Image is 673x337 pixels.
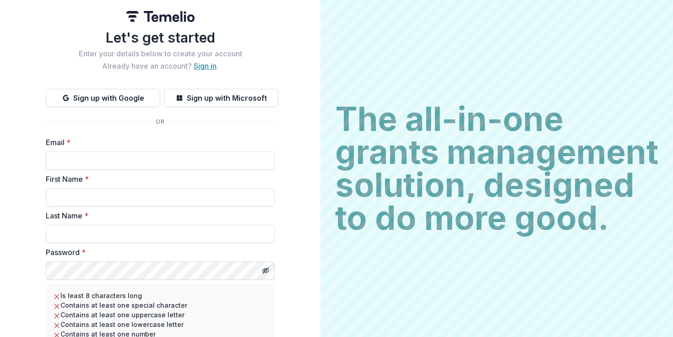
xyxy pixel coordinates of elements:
button: Sign up with Microsoft [164,89,278,107]
label: First Name [46,174,269,185]
label: Last Name [46,210,269,221]
h2: Already have an account? . [46,62,275,71]
button: Toggle password visibility [258,263,273,278]
li: Is least 8 characters long [53,291,267,300]
img: Temelio [126,11,195,22]
label: Password [46,247,269,258]
h2: Enter your details below to create your account [46,49,275,58]
li: Contains at least one special character [53,300,267,310]
h1: Let's get started [46,29,275,46]
li: Contains at least one lowercase letter [53,320,267,329]
label: Email [46,137,269,148]
li: Contains at least one uppercase letter [53,310,267,320]
a: Sign in [194,61,217,71]
button: Sign up with Google [46,89,160,107]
